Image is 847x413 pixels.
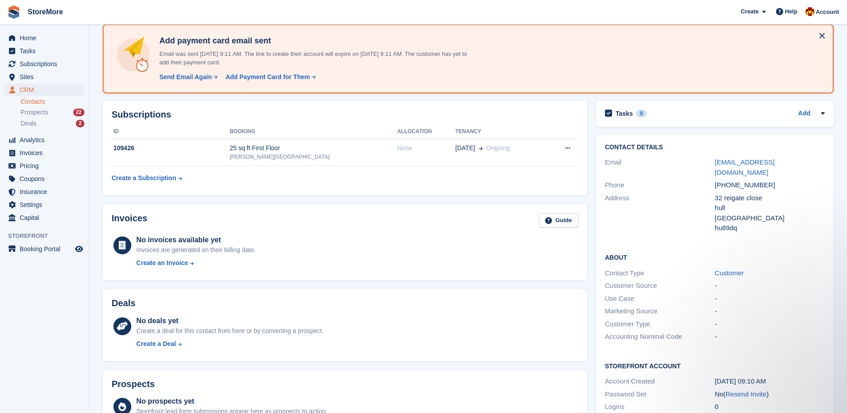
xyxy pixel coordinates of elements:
[715,376,825,387] div: [DATE] 09:10 AM
[605,268,715,278] div: Contact Type
[21,97,84,106] a: Contacts
[156,36,468,46] h4: Add payment card email sent
[605,180,715,190] div: Phone
[24,4,67,19] a: StoreMore
[136,258,188,268] div: Create an Invoice
[715,193,825,203] div: 32 reigate close
[112,379,155,389] h2: Prospects
[136,396,327,407] div: No prospects yet
[112,125,229,139] th: ID
[816,8,839,17] span: Account
[21,108,84,117] a: Prospects 22
[741,7,759,16] span: Create
[222,72,317,82] a: Add Payment Card for Them
[605,319,715,329] div: Customer Type
[4,211,84,224] a: menu
[605,306,715,316] div: Marketing Source
[20,211,73,224] span: Capital
[4,173,84,185] a: menu
[715,203,825,213] div: hull
[4,198,84,211] a: menu
[229,143,397,153] div: 25 sq ft First Floor
[225,72,310,82] div: Add Payment Card for Them
[74,244,84,254] a: Preview store
[20,84,73,96] span: CRM
[798,109,810,119] a: Add
[636,110,647,118] div: 0
[4,32,84,44] a: menu
[136,235,256,245] div: No invoices available yet
[4,84,84,96] a: menu
[112,143,229,153] div: 109426
[605,294,715,304] div: Use Case
[605,361,825,370] h2: Storefront Account
[4,185,84,198] a: menu
[156,50,468,67] p: Email was sent [DATE] 9:11 AM. The link to create their account will expire on [DATE] 9:11 AM. Th...
[114,36,152,74] img: add-payment-card-4dbda4983b697a7845d177d07a5d71e8a16f1ec00487972de202a45f1e8132f5.svg
[20,134,73,146] span: Analytics
[616,110,633,118] h2: Tasks
[605,157,715,177] div: Email
[136,326,323,336] div: Create a deal for this contact from here or by converting a prospect.
[4,243,84,255] a: menu
[20,198,73,211] span: Settings
[229,153,397,161] div: [PERSON_NAME][GEOGRAPHIC_DATA]
[20,160,73,172] span: Pricing
[21,108,48,117] span: Prospects
[112,213,147,228] h2: Invoices
[715,180,825,190] div: [PHONE_NUMBER]
[486,144,510,152] span: Ongoing
[455,143,475,153] span: [DATE]
[715,281,825,291] div: -
[136,245,256,255] div: Invoices are generated on their billing date.
[21,119,84,128] a: Deals 2
[73,109,84,116] div: 22
[785,7,797,16] span: Help
[605,376,715,387] div: Account Created
[20,58,73,70] span: Subscriptions
[715,389,825,400] div: No
[4,45,84,57] a: menu
[20,147,73,159] span: Invoices
[605,389,715,400] div: Password Set
[605,402,715,412] div: Logins
[20,32,73,44] span: Home
[605,281,715,291] div: Customer Source
[136,316,323,326] div: No deals yet
[112,170,182,186] a: Create a Subscription
[805,7,814,16] img: Store More Team
[112,110,578,120] h2: Subscriptions
[136,258,256,268] a: Create an Invoice
[112,173,176,183] div: Create a Subscription
[715,213,825,223] div: [GEOGRAPHIC_DATA]
[397,143,455,153] div: None
[21,119,37,128] span: Deals
[112,298,135,308] h2: Deals
[715,223,825,233] div: hu89dq
[605,144,825,151] h2: Contact Details
[136,339,176,349] div: Create a Deal
[715,294,825,304] div: -
[605,253,825,261] h2: About
[7,5,21,19] img: stora-icon-8386f47178a22dfd0bd8f6a31ec36ba5ce8667c1dd55bd0f319d3a0aa187defe.svg
[20,185,73,198] span: Insurance
[20,71,73,83] span: Sites
[605,193,715,233] div: Address
[723,390,769,398] span: ( )
[20,45,73,57] span: Tasks
[715,402,825,412] div: 0
[715,332,825,342] div: -
[715,158,775,176] a: [EMAIL_ADDRESS][DOMAIN_NAME]
[8,232,89,240] span: Storefront
[539,213,578,228] a: Guide
[20,173,73,185] span: Coupons
[715,269,744,277] a: Customer
[605,332,715,342] div: Accounting Nominal Code
[4,134,84,146] a: menu
[136,339,323,349] a: Create a Deal
[715,306,825,316] div: -
[455,125,547,139] th: Tenancy
[4,58,84,70] a: menu
[4,160,84,172] a: menu
[76,120,84,127] div: 2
